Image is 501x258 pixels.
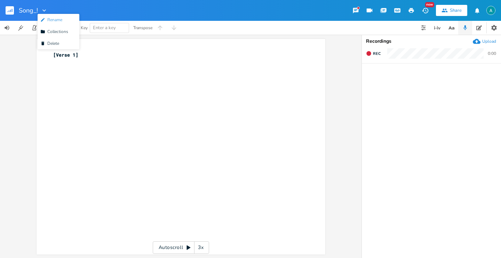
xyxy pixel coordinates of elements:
[373,51,381,56] span: Rec
[81,26,88,30] div: Key
[40,29,68,34] span: Collections
[425,2,434,7] div: New
[363,48,383,59] button: Rec
[366,39,497,44] div: Recordings
[450,7,462,14] div: Share
[133,26,152,30] div: Transpose
[40,17,62,22] span: Rename
[488,51,496,56] div: 0:00
[153,241,209,254] div: Autoscroll
[473,38,496,45] button: Upload
[482,39,496,44] div: Upload
[53,52,78,58] span: [Verse 1]
[40,41,59,46] span: Delete
[93,25,116,31] span: Enter a key
[418,4,432,17] button: New
[19,7,38,14] span: Song_!
[436,5,467,16] button: Share
[486,6,495,15] img: Alex
[194,241,207,254] div: 3x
